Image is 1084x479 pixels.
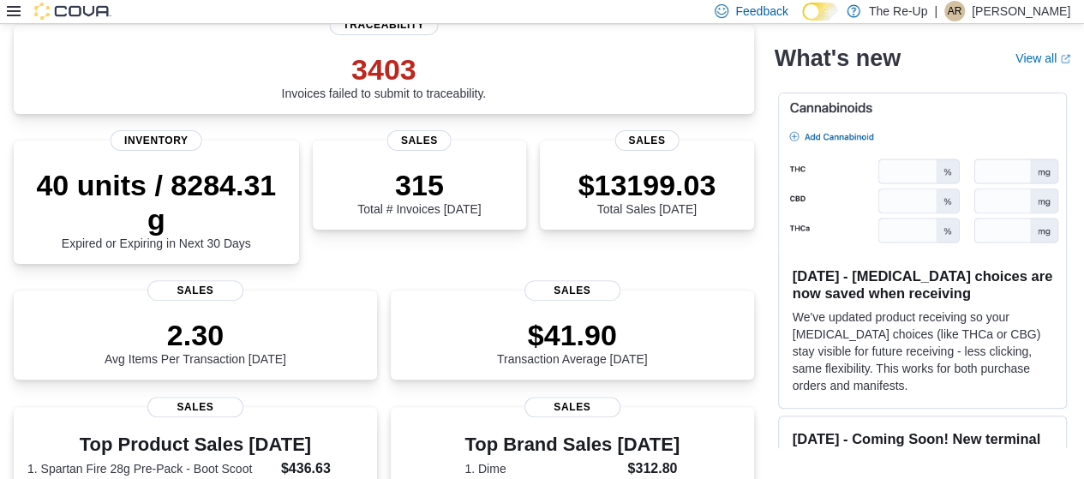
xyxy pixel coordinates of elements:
[281,458,363,479] dd: $436.63
[627,458,680,479] dd: $312.80
[147,397,243,417] span: Sales
[357,168,481,216] div: Total # Invoices [DATE]
[944,1,965,21] div: Aaron Remington
[793,430,1052,464] h3: [DATE] - Coming Soon! New terminal UI on Cova Pay terminals
[972,1,1070,21] p: [PERSON_NAME]
[387,130,452,151] span: Sales
[281,52,486,100] div: Invoices failed to submit to traceability.
[578,168,716,202] p: $13199.03
[1060,54,1070,64] svg: External link
[869,1,927,21] p: The Re-Up
[34,3,111,20] img: Cova
[802,3,838,21] input: Dark Mode
[27,168,285,250] div: Expired or Expiring in Next 30 Days
[1015,51,1070,65] a: View allExternal link
[524,397,620,417] span: Sales
[497,318,648,352] p: $41.90
[614,130,679,151] span: Sales
[578,168,716,216] div: Total Sales [DATE]
[111,130,202,151] span: Inventory
[329,15,438,35] span: Traceability
[27,168,285,237] p: 40 units / 8284.31 g
[793,308,1052,394] p: We've updated product receiving so your [MEDICAL_DATA] choices (like THCa or CBG) stay visible fo...
[357,168,481,202] p: 315
[27,460,274,477] dt: 1. Spartan Fire 28g Pre-Pack - Boot Scoot
[105,318,286,366] div: Avg Items Per Transaction [DATE]
[464,434,680,455] h3: Top Brand Sales [DATE]
[497,318,648,366] div: Transaction Average [DATE]
[281,52,486,87] p: 3403
[524,280,620,301] span: Sales
[775,45,901,72] h2: What's new
[105,318,286,352] p: 2.30
[464,460,620,477] dt: 1. Dime
[147,280,243,301] span: Sales
[934,1,937,21] p: |
[27,434,363,455] h3: Top Product Sales [DATE]
[948,1,962,21] span: AR
[735,3,788,20] span: Feedback
[793,267,1052,302] h3: [DATE] - [MEDICAL_DATA] choices are now saved when receiving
